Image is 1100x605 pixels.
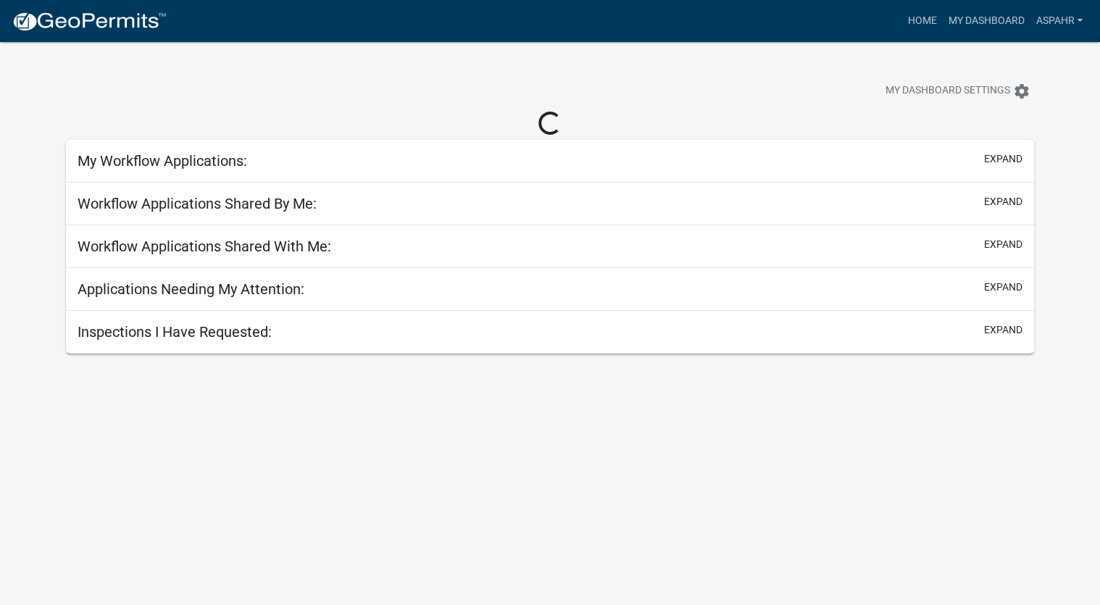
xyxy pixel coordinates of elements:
h5: Applications Needing My Attention: [78,280,304,298]
button: expand [984,194,1022,209]
span: My Dashboard Settings [886,83,1010,100]
button: expand [984,280,1022,295]
a: Home [901,7,942,35]
h5: Workflow Applications Shared With Me: [78,238,331,255]
a: aspahr [1030,7,1088,35]
button: expand [984,151,1022,167]
h5: Inspections I Have Requested: [78,323,272,341]
button: expand [984,322,1022,338]
button: My Dashboard Settingssettings [874,77,1042,105]
i: settings [1013,83,1030,100]
button: expand [984,237,1022,252]
a: My Dashboard [942,7,1030,35]
h5: Workflow Applications Shared By Me: [78,195,317,212]
h5: My Workflow Applications: [78,152,247,170]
